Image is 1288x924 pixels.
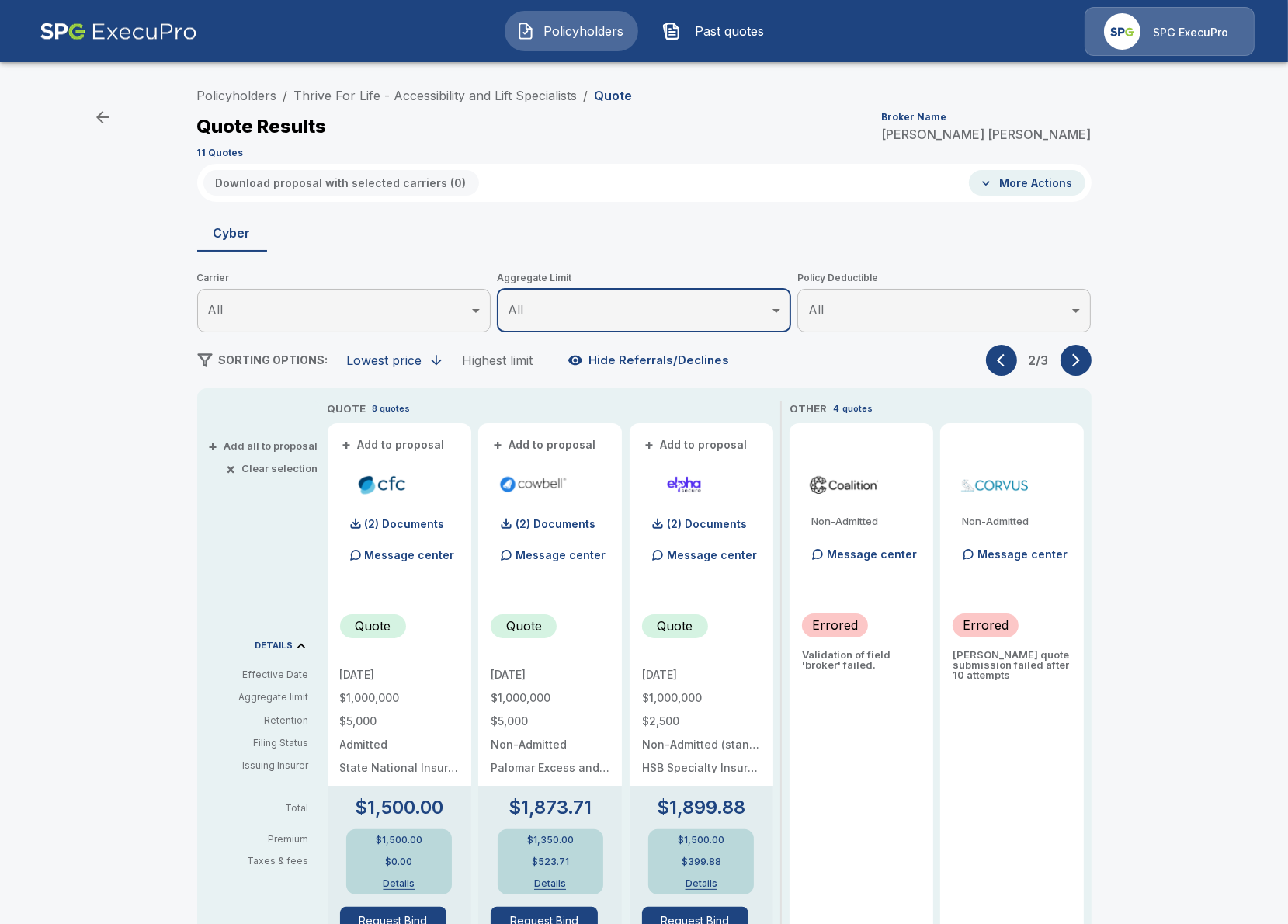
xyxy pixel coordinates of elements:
button: Cyber [197,214,267,252]
span: All [508,302,523,318]
p: Quote Results [197,117,327,136]
button: Past quotes IconPast quotes [651,11,784,51]
button: +Add to proposal [340,436,449,453]
a: Agency IconSPG ExecuPro [1085,7,1255,56]
button: ×Clear selection [230,464,318,474]
p: OTHER [790,401,827,417]
span: SORTING OPTIONS: [219,353,328,366]
span: Carrier [197,270,491,286]
p: quotes [842,402,873,415]
p: Errored [812,616,858,634]
p: Non-Admitted [811,516,921,526]
button: Hide Referrals/Declines [564,346,736,375]
p: SPG ExecuPro [1153,25,1228,40]
p: [DATE] [491,669,609,680]
button: More Actions [969,170,1085,196]
p: Retention [210,714,309,728]
span: + [342,439,352,450]
button: Download proposal with selected carriers (0) [203,170,479,196]
p: Non-Admitted (standard) [642,739,761,750]
p: Total [210,804,321,813]
img: Agency Icon [1104,13,1140,50]
p: $1,000,000 [491,693,609,703]
p: [PERSON_NAME] quote submission failed after 10 attempts [953,650,1071,680]
span: Aggregate Limit [497,270,791,286]
p: Quote [355,617,391,635]
p: $1,873.71 [509,798,592,817]
button: +Add all to proposal [212,441,318,451]
p: $523.71 [532,857,569,867]
a: Policyholders [197,88,277,103]
p: [PERSON_NAME] [PERSON_NAME] [882,128,1092,141]
img: Policyholders Icon [516,22,535,40]
p: $399.88 [682,857,721,867]
button: +Add to proposal [642,436,751,453]
img: coalitioncyber [808,473,880,496]
img: AA Logo [40,7,197,56]
button: Details [368,879,430,888]
img: cowbellp250 [497,473,569,496]
span: Policyholders [541,22,627,40]
p: Errored [963,616,1009,634]
nav: breadcrumb [197,86,633,105]
p: Non-Admitted [962,516,1071,526]
p: $1,350.00 [527,835,574,845]
span: All [208,302,224,318]
p: Message center [365,547,455,563]
p: Quote [657,617,693,635]
p: HSB Specialty Insurance Company: rated "A++" by A.M. Best (20%), AXIS Surplus Insurance Company: ... [642,762,761,773]
li: / [584,86,588,105]
p: $1,500.00 [678,835,724,845]
p: [DATE] [642,669,761,680]
span: + [644,439,654,450]
span: + [209,441,218,451]
p: $1,000,000 [340,693,459,703]
p: $1,500.00 [376,835,422,845]
p: Quote [506,617,542,635]
p: $1,000,000 [642,693,761,703]
img: Past quotes Icon [662,22,681,40]
p: $1,899.88 [657,798,745,817]
p: DETAILS [255,641,293,650]
p: (2) Documents [516,519,595,530]
button: +Add to proposal [491,436,599,453]
img: cfccyberadmitted [346,473,418,496]
p: $0.00 [386,857,413,867]
span: All [808,302,824,318]
p: Message center [516,547,606,563]
p: $5,000 [340,716,459,727]
p: $5,000 [491,716,609,727]
p: (2) Documents [667,519,747,530]
p: Admitted [340,739,459,750]
p: State National Insurance Company Inc. [340,762,459,773]
p: Message center [667,547,757,563]
p: Aggregate limit [210,690,309,704]
p: (2) Documents [365,519,445,530]
button: Details [519,879,582,888]
p: Premium [210,835,321,844]
span: + [493,439,502,450]
span: Policy Deductible [797,270,1092,286]
button: Details [670,879,732,888]
p: Message center [977,546,1068,562]
p: 8 quotes [373,402,411,415]
p: Issuing Insurer [210,759,309,773]
p: Validation of field 'broker' failed. [802,650,921,670]
p: Non-Admitted [491,739,609,750]
button: Policyholders IconPolicyholders [505,11,638,51]
div: Highest limit [463,353,533,368]
p: 4 [833,402,839,415]
p: Taxes & fees [210,856,321,866]
p: 2 / 3 [1023,354,1054,366]
p: Broker Name [882,113,947,122]
div: Lowest price [347,353,422,368]
p: 11 Quotes [197,148,244,158]
p: Message center [827,546,917,562]
img: corvuscybersurplus [959,473,1031,496]
p: $2,500 [642,716,761,727]
p: Effective Date [210,668,309,682]
p: $1,500.00 [355,798,443,817]
a: Thrive For Life - Accessibility and Lift Specialists [294,88,578,103]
